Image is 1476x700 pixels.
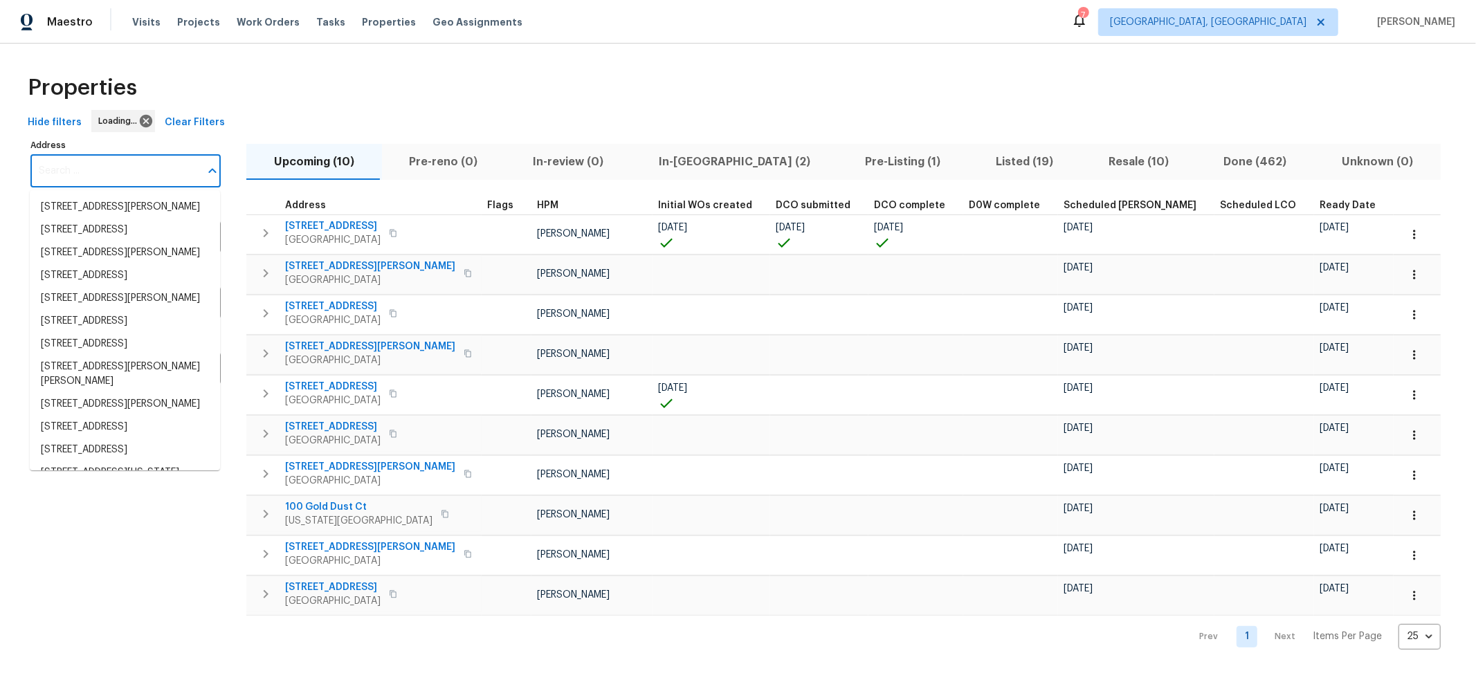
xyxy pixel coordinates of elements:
[30,287,220,310] li: [STREET_ADDRESS][PERSON_NAME]
[537,269,610,279] span: [PERSON_NAME]
[285,259,455,273] span: [STREET_ADDRESS][PERSON_NAME]
[285,313,381,327] span: [GEOGRAPHIC_DATA]
[487,201,513,210] span: Flags
[537,201,558,210] span: HPM
[30,241,220,264] li: [STREET_ADDRESS][PERSON_NAME]
[1064,223,1093,232] span: [DATE]
[1205,152,1306,172] span: Done (462)
[537,590,610,600] span: [PERSON_NAME]
[1064,343,1093,353] span: [DATE]
[1320,343,1349,353] span: [DATE]
[285,580,381,594] span: [STREET_ADDRESS]
[390,152,498,172] span: Pre-reno (0)
[658,223,687,232] span: [DATE]
[30,141,221,149] label: Address
[285,420,381,434] span: [STREET_ADDRESS]
[362,15,416,29] span: Properties
[285,500,432,514] span: 100 Gold Dust Ct
[639,152,830,172] span: In-[GEOGRAPHIC_DATA] (2)
[237,15,300,29] span: Work Orders
[846,152,960,172] span: Pre-Listing (1)
[1320,303,1349,313] span: [DATE]
[1064,423,1093,433] span: [DATE]
[537,550,610,560] span: [PERSON_NAME]
[30,439,220,461] li: [STREET_ADDRESS]
[1320,504,1349,513] span: [DATE]
[30,155,200,187] input: Search ...
[537,229,610,239] span: [PERSON_NAME]
[513,152,623,172] span: In-review (0)
[285,514,432,528] span: [US_STATE][GEOGRAPHIC_DATA]
[285,340,455,353] span: [STREET_ADDRESS][PERSON_NAME]
[177,15,220,29] span: Projects
[285,201,326,210] span: Address
[969,201,1040,210] span: D0W complete
[91,110,155,132] div: Loading...
[1064,303,1093,313] span: [DATE]
[285,434,381,448] span: [GEOGRAPHIC_DATA]
[976,152,1073,172] span: Listed (19)
[1313,629,1382,643] p: Items Per Page
[30,310,220,333] li: [STREET_ADDRESS]
[285,300,381,313] span: [STREET_ADDRESS]
[285,474,455,488] span: [GEOGRAPHIC_DATA]
[285,394,381,407] span: [GEOGRAPHIC_DATA]
[1078,8,1088,22] div: 7
[285,353,455,367] span: [GEOGRAPHIC_DATA]
[1320,223,1349,232] span: [DATE]
[285,460,455,474] span: [STREET_ADDRESS][PERSON_NAME]
[1089,152,1188,172] span: Resale (10)
[1064,263,1093,273] span: [DATE]
[22,110,87,136] button: Hide filters
[1320,201,1376,210] span: Ready Date
[1064,504,1093,513] span: [DATE]
[776,201,850,210] span: DCO submitted
[30,333,220,356] li: [STREET_ADDRESS]
[537,510,610,519] span: [PERSON_NAME]
[1320,544,1349,553] span: [DATE]
[255,152,374,172] span: Upcoming (10)
[28,81,137,95] span: Properties
[285,380,381,394] span: [STREET_ADDRESS]
[537,430,610,439] span: [PERSON_NAME]
[285,540,455,554] span: [STREET_ADDRESS][PERSON_NAME]
[30,356,220,393] li: [STREET_ADDRESS][PERSON_NAME][PERSON_NAME]
[47,15,93,29] span: Maestro
[1064,584,1093,593] span: [DATE]
[537,470,610,479] span: [PERSON_NAME]
[285,594,381,608] span: [GEOGRAPHIC_DATA]
[1320,263,1349,273] span: [DATE]
[1320,383,1349,393] span: [DATE]
[285,273,455,287] span: [GEOGRAPHIC_DATA]
[658,201,752,210] span: Initial WOs created
[1320,463,1349,473] span: [DATE]
[316,17,345,27] span: Tasks
[30,461,220,484] li: [STREET_ADDRESS][US_STATE]
[658,383,687,393] span: [DATE]
[776,223,805,232] span: [DATE]
[1320,423,1349,433] span: [DATE]
[285,233,381,247] span: [GEOGRAPHIC_DATA]
[30,196,220,219] li: [STREET_ADDRESS][PERSON_NAME]
[1372,15,1455,29] span: [PERSON_NAME]
[1220,201,1296,210] span: Scheduled LCO
[874,201,945,210] span: DCO complete
[165,114,225,131] span: Clear Filters
[1064,201,1196,210] span: Scheduled [PERSON_NAME]
[537,309,610,319] span: [PERSON_NAME]
[1064,463,1093,473] span: [DATE]
[1398,618,1441,654] div: 25
[28,114,82,131] span: Hide filters
[285,554,455,568] span: [GEOGRAPHIC_DATA]
[203,161,222,181] button: Close
[1237,626,1257,647] a: Goto page 1
[1322,152,1432,172] span: Unknown (0)
[159,110,230,136] button: Clear Filters
[132,15,161,29] span: Visits
[537,349,610,359] span: [PERSON_NAME]
[30,264,220,287] li: [STREET_ADDRESS]
[1064,383,1093,393] span: [DATE]
[1064,544,1093,553] span: [DATE]
[30,416,220,439] li: [STREET_ADDRESS]
[432,15,522,29] span: Geo Assignments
